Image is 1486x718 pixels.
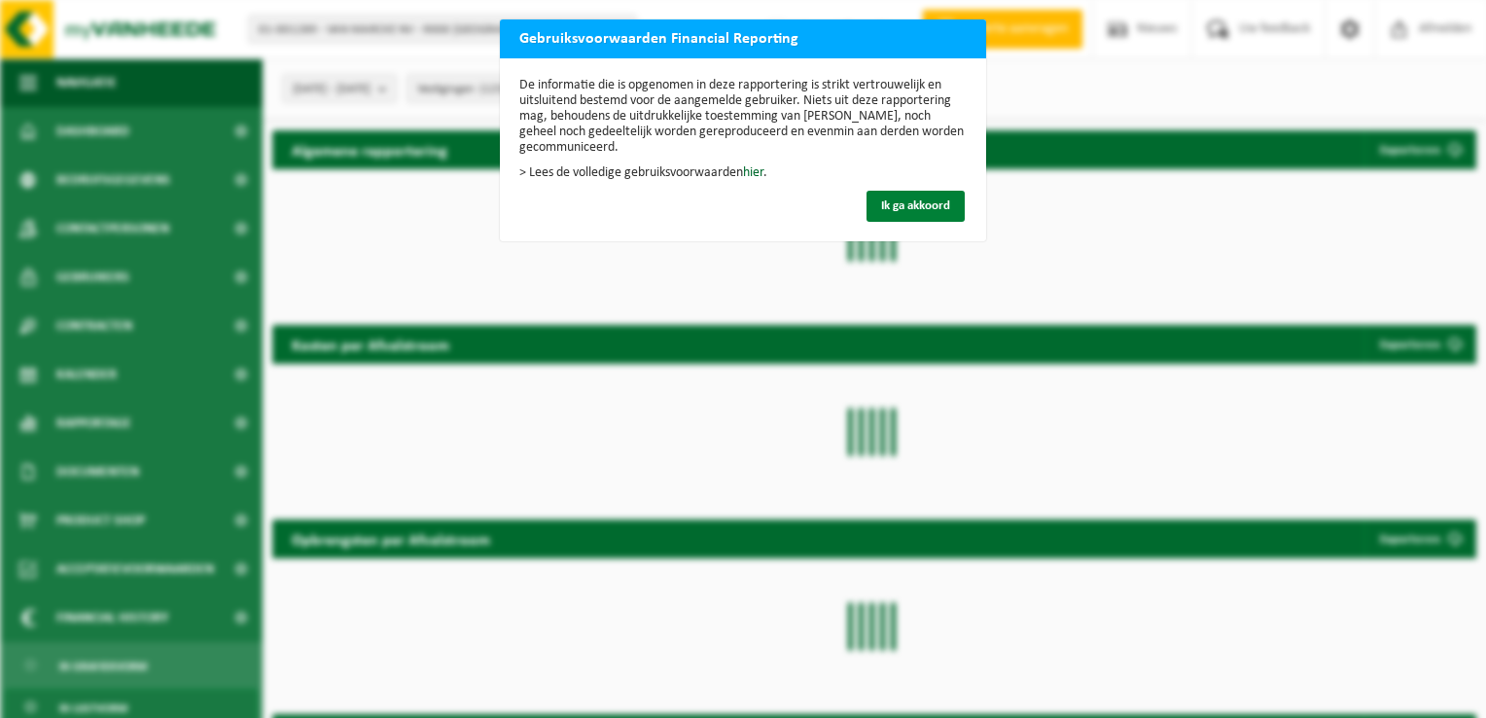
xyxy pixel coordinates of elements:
[500,19,818,56] h2: Gebruiksvoorwaarden Financial Reporting
[519,78,967,156] p: De informatie die is opgenomen in deze rapportering is strikt vertrouwelijk en uitsluitend bestem...
[867,191,965,222] button: Ik ga akkoord
[743,165,763,180] a: hier
[881,199,950,212] span: Ik ga akkoord
[519,165,967,181] p: > Lees de volledige gebruiksvoorwaarden .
